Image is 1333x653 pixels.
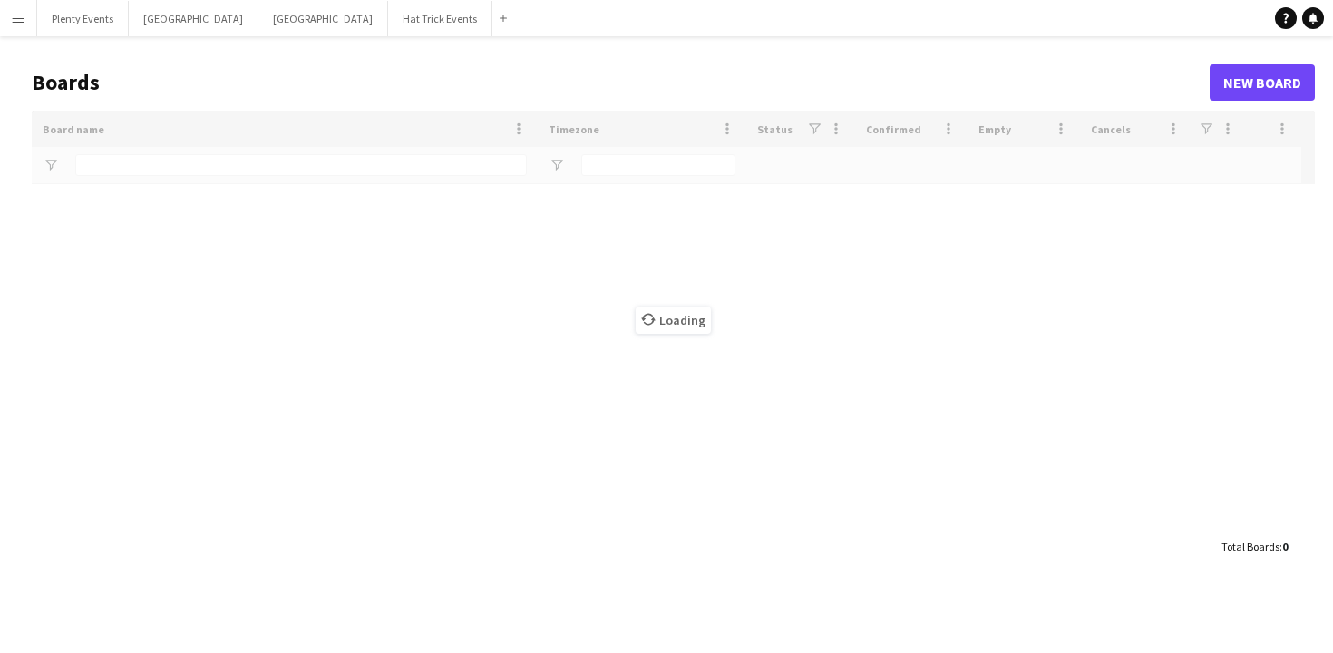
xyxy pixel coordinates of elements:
[37,1,129,36] button: Plenty Events
[32,69,1210,96] h1: Boards
[129,1,258,36] button: [GEOGRAPHIC_DATA]
[636,307,711,334] span: Loading
[1221,540,1279,553] span: Total Boards
[1221,529,1288,564] div: :
[1210,64,1315,101] a: New Board
[388,1,492,36] button: Hat Trick Events
[258,1,388,36] button: [GEOGRAPHIC_DATA]
[1282,540,1288,553] span: 0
